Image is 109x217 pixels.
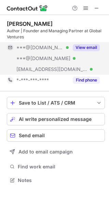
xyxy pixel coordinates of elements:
[19,133,45,138] span: Send email
[7,28,105,40] div: Author | Founder and Managing Partner at Global Ventures
[7,113,105,125] button: AI write personalized message
[7,176,105,185] button: Notes
[18,149,73,155] span: Add to email campaign
[19,100,93,106] div: Save to List / ATS / CRM
[18,164,102,170] span: Find work email
[16,66,87,72] span: [EMAIL_ADDRESS][DOMAIN_NAME]
[73,77,100,84] button: Reveal Button
[16,55,70,61] span: ***@[DOMAIN_NAME]
[7,97,105,109] button: save-profile-one-click
[18,177,102,183] span: Notes
[7,4,48,12] img: ContactOut v5.3.10
[73,44,100,51] button: Reveal Button
[7,20,53,27] div: [PERSON_NAME]
[16,44,64,51] span: ***@[DOMAIN_NAME]
[7,129,105,142] button: Send email
[7,162,105,171] button: Find work email
[7,146,105,158] button: Add to email campaign
[19,116,92,122] span: AI write personalized message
